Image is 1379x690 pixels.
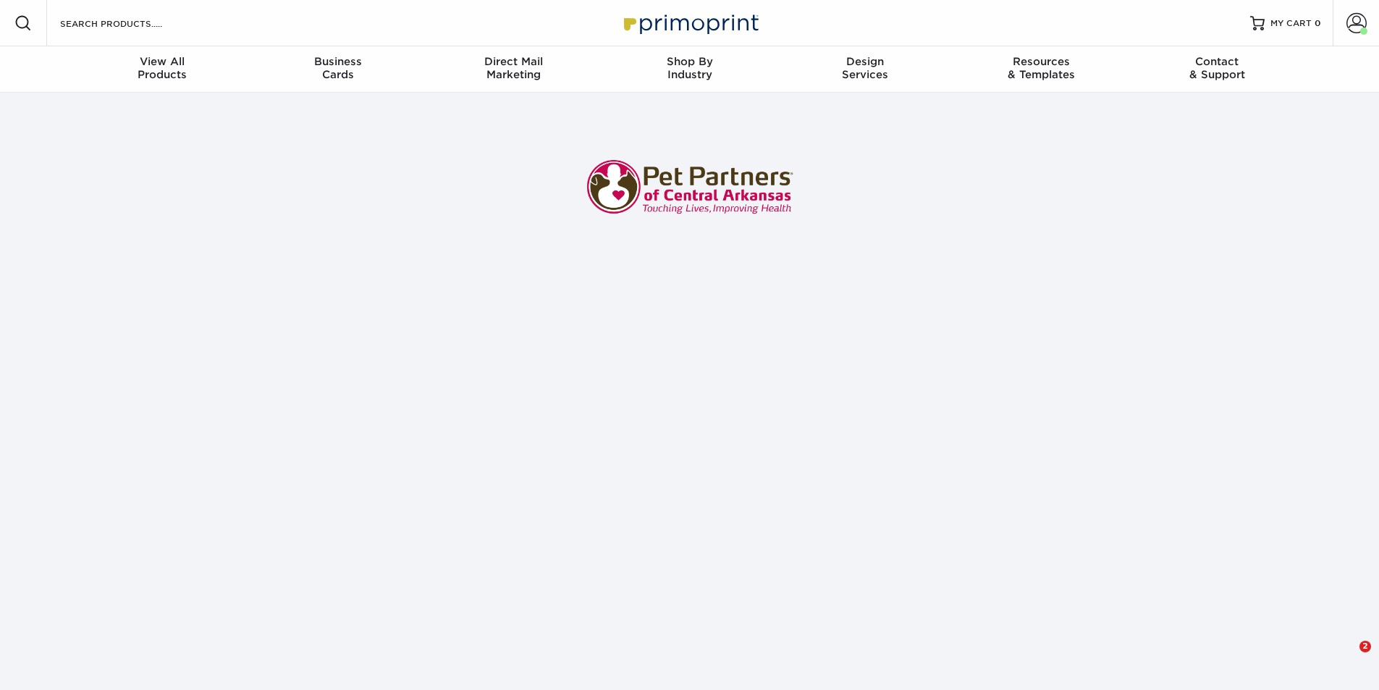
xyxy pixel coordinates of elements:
[953,46,1129,93] a: Resources& Templates
[1315,18,1321,28] span: 0
[777,55,953,68] span: Design
[1330,641,1365,676] iframe: Intercom live chat
[59,14,200,32] input: SEARCH PRODUCTS.....
[1359,641,1371,652] span: 2
[953,55,1129,81] div: & Templates
[777,55,953,81] div: Services
[75,55,250,68] span: View All
[250,46,426,93] a: BusinessCards
[1129,55,1305,68] span: Contact
[426,55,602,81] div: Marketing
[1129,55,1305,81] div: & Support
[777,46,953,93] a: DesignServices
[581,127,798,250] img: Central Arkansas Pet Partners
[250,55,426,68] span: Business
[426,46,602,93] a: Direct MailMarketing
[1270,17,1312,30] span: MY CART
[75,46,250,93] a: View AllProducts
[426,55,602,68] span: Direct Mail
[617,7,762,38] img: Primoprint
[953,55,1129,68] span: Resources
[602,55,777,68] span: Shop By
[75,55,250,81] div: Products
[1129,46,1305,93] a: Contact& Support
[602,46,777,93] a: Shop ByIndustry
[250,55,426,81] div: Cards
[602,55,777,81] div: Industry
